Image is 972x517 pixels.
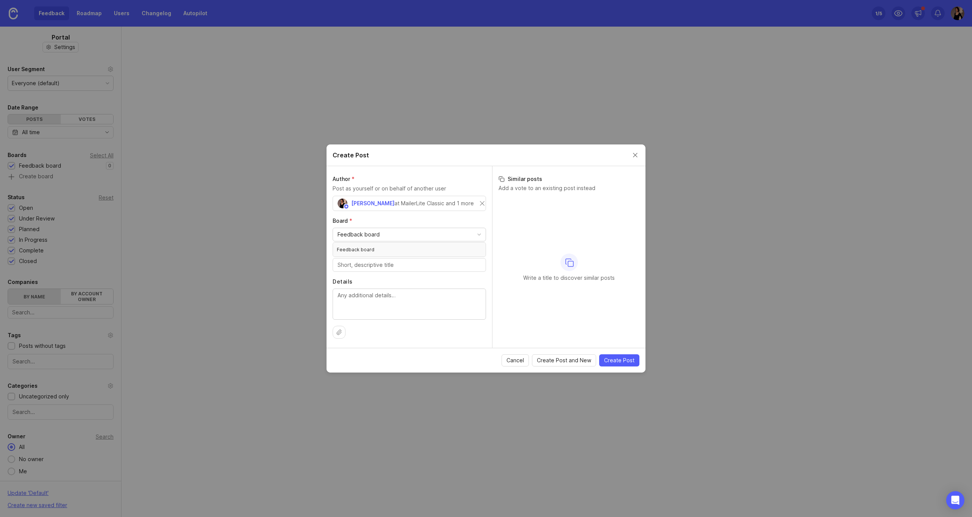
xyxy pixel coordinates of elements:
p: at MailerLite Classic and 1 more [394,199,474,208]
span: Create Post [604,357,634,364]
h2: Create Post [333,151,369,160]
img: Madina Umirbek [338,198,347,208]
span: Author (required) [333,176,355,182]
button: Create Post [599,354,639,366]
span: Create Post and New [537,357,591,364]
button: Cancel [502,354,529,366]
p: Add a vote to an existing post instead [499,184,639,192]
button: Create Post and New [532,354,596,366]
input: Short, descriptive title [338,261,481,269]
p: Write a title to discover similar posts [523,274,615,282]
label: Details [333,278,486,285]
div: Feedback board [333,243,486,257]
span: [PERSON_NAME] [351,200,394,206]
p: Post as yourself or on behalf of another user [333,184,486,193]
h3: Similar posts [499,175,639,183]
img: member badge [344,204,349,209]
span: Board (required) [333,217,352,224]
button: Close create post modal [631,151,639,159]
div: Open Intercom Messenger [946,491,964,509]
div: Feedback board [338,230,380,239]
span: Cancel [507,357,524,364]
